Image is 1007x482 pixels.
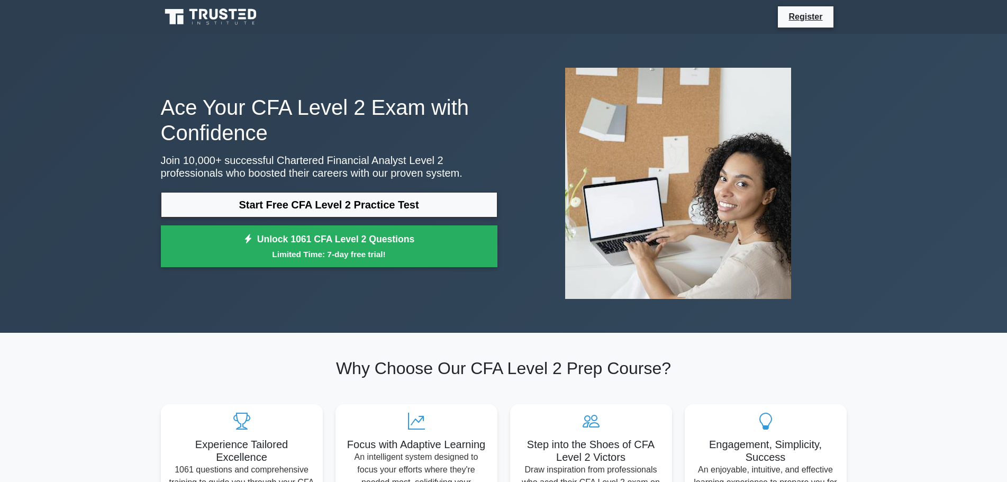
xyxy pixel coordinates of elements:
[161,154,497,179] p: Join 10,000+ successful Chartered Financial Analyst Level 2 professionals who boosted their caree...
[161,225,497,268] a: Unlock 1061 CFA Level 2 QuestionsLimited Time: 7-day free trial!
[782,10,829,23] a: Register
[169,438,314,463] h5: Experience Tailored Excellence
[519,438,664,463] h5: Step into the Shoes of CFA Level 2 Victors
[161,95,497,145] h1: Ace Your CFA Level 2 Exam with Confidence
[161,192,497,217] a: Start Free CFA Level 2 Practice Test
[161,358,847,378] h2: Why Choose Our CFA Level 2 Prep Course?
[174,248,484,260] small: Limited Time: 7-day free trial!
[693,438,838,463] h5: Engagement, Simplicity, Success
[344,438,489,451] h5: Focus with Adaptive Learning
